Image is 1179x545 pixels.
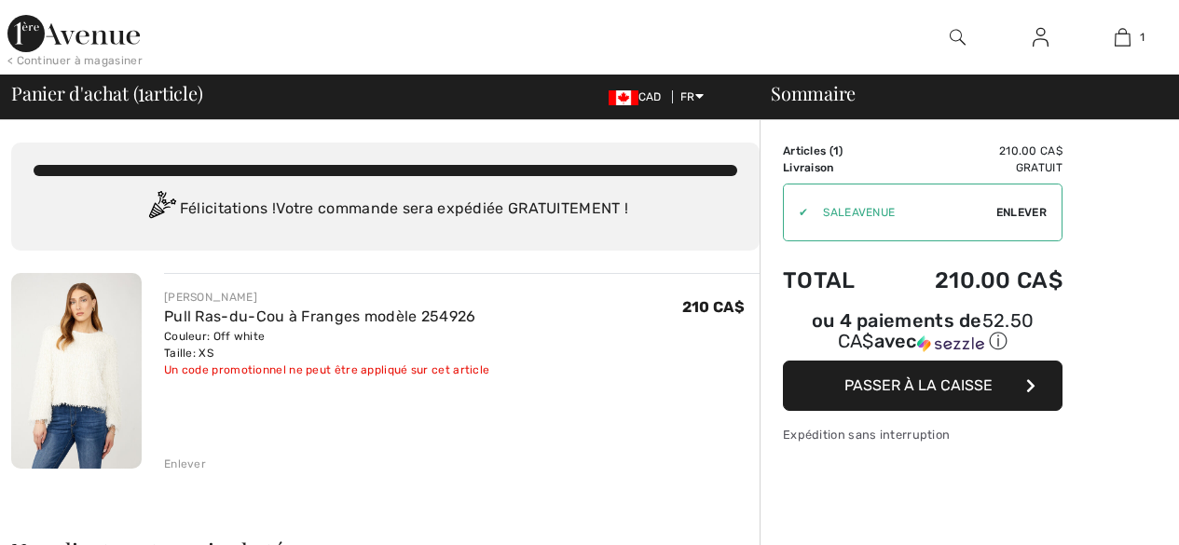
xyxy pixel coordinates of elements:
span: 210 CA$ [682,298,745,316]
span: 1 [1140,29,1145,46]
div: Couleur: Off white Taille: XS [164,328,489,361]
td: Gratuit [884,159,1062,176]
a: 1 [1082,26,1163,48]
img: Pull Ras-du-Cou à Franges modèle 254926 [11,273,142,469]
div: ou 4 paiements de52.50 CA$avecSezzle Cliquez pour en savoir plus sur Sezzle [783,312,1062,361]
div: ✔ [784,204,808,221]
div: Sommaire [748,84,1168,102]
td: 210.00 CA$ [884,143,1062,159]
td: Livraison [783,159,884,176]
img: Congratulation2.svg [143,191,180,228]
div: ou 4 paiements de avec [783,312,1062,354]
span: Passer à la caisse [844,376,993,394]
div: Expédition sans interruption [783,426,1062,443]
input: Code promo [808,184,996,240]
img: Mes infos [1033,26,1049,48]
span: Panier d'achat ( article) [11,84,203,102]
img: 1ère Avenue [7,15,140,52]
div: Enlever [164,456,206,472]
img: Sezzle [917,335,984,352]
span: Enlever [996,204,1047,221]
span: 52.50 CA$ [838,309,1035,352]
a: Se connecter [1018,26,1063,49]
img: recherche [950,26,966,48]
span: 1 [138,79,144,103]
span: FR [680,90,704,103]
td: 210.00 CA$ [884,249,1062,312]
img: Canadian Dollar [609,90,638,105]
a: Pull Ras-du-Cou à Franges modèle 254926 [164,307,476,325]
div: [PERSON_NAME] [164,289,489,306]
td: Articles ( ) [783,143,884,159]
img: Mon panier [1115,26,1131,48]
span: 1 [833,144,839,157]
div: < Continuer à magasiner [7,52,143,69]
td: Total [783,249,884,312]
div: Félicitations ! Votre commande sera expédiée GRATUITEMENT ! [34,191,737,228]
div: Un code promotionnel ne peut être appliqué sur cet article [164,361,489,378]
span: CAD [609,90,669,103]
button: Passer à la caisse [783,361,1062,411]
